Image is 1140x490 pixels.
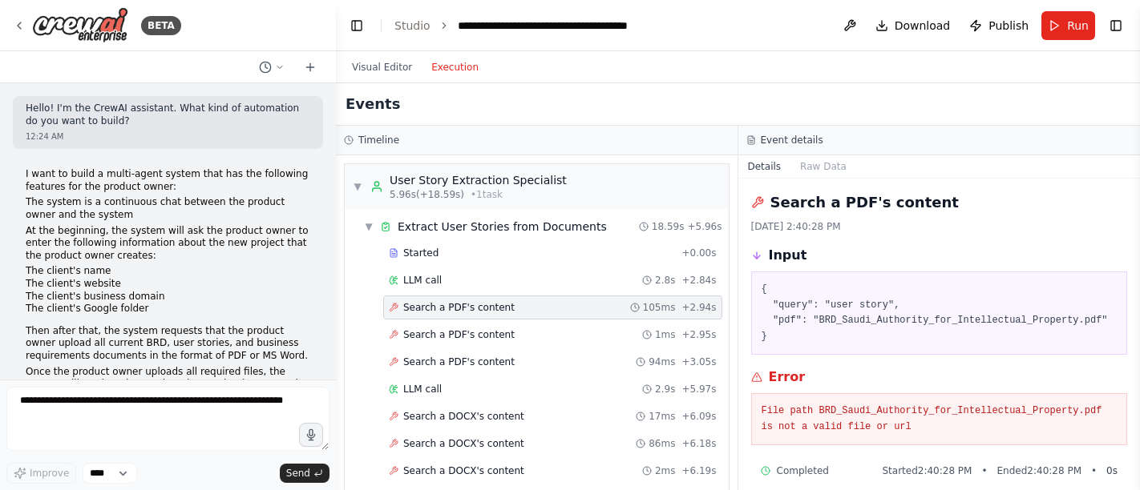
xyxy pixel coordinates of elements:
[1067,18,1089,34] span: Run
[32,7,128,43] img: Logo
[777,464,829,477] span: Completed
[26,131,310,143] div: 12:24 AM
[253,58,291,77] button: Switch to previous chat
[1041,11,1095,40] button: Run
[471,188,503,201] span: • 1 task
[390,188,464,201] span: 5.96s (+18.59s)
[1106,464,1118,477] span: 0 s
[394,19,431,32] a: Studio
[762,282,1118,344] pre: { "query": "user story", "pdf": "BRD_Saudi_Authority_for_Intellectual_Property.pdf" }
[652,220,685,233] span: 18.59s
[346,93,400,115] h2: Events
[6,463,76,484] button: Improve
[286,467,310,480] span: Send
[769,367,806,387] h3: Error
[761,134,823,147] h3: Event details
[26,303,310,315] li: The client's Google folder
[403,410,524,423] span: Search a DOCX's content
[26,102,310,127] p: Hello! I'm the CrewAI assistant. What kind of automation do you want to build?
[963,11,1035,40] button: Publish
[681,301,716,314] span: + 2.94s
[26,196,310,221] p: The system is a continuous chat between the product owner and the system
[353,180,362,193] span: ▼
[390,172,567,188] div: User Story Extraction Specialist
[26,366,310,441] p: Once the product owner uploads all required files, the system will read, understand, and store th...
[790,155,856,178] button: Raw Data
[403,383,442,396] span: LLM call
[26,278,310,291] li: The client's website
[1105,14,1127,37] button: Show right sidebar
[869,11,957,40] button: Download
[1091,464,1097,477] span: •
[895,18,951,34] span: Download
[997,464,1081,477] span: Ended 2:40:28 PM
[26,325,310,363] p: Then after that, the system requests that the product owner upload all current BRD, user stories,...
[681,274,716,287] span: + 2.84s
[403,464,524,477] span: Search a DOCX's content
[681,464,716,477] span: + 6.19s
[681,328,716,341] span: + 2.95s
[297,58,323,77] button: Start a new chat
[280,464,329,483] button: Send
[681,247,716,259] span: + 0.00s
[655,464,676,477] span: 2ms
[403,301,515,314] span: Search a PDF's content
[403,437,524,450] span: Search a DOCX's content
[649,355,675,368] span: 94ms
[643,301,676,314] span: 105ms
[988,18,1029,34] span: Publish
[26,291,310,303] li: The client's business domain
[681,410,716,423] span: + 6.09s
[26,225,310,263] p: At the beginning, the system will ask the product owner to enter the following information about ...
[403,328,515,341] span: Search a PDF's content
[655,274,675,287] span: 2.8s
[687,220,722,233] span: + 5.96s
[141,16,181,35] div: BETA
[655,328,676,341] span: 1ms
[681,355,716,368] span: + 3.05s
[882,464,972,477] span: Started 2:40:28 PM
[26,265,310,278] li: The client's name
[299,423,323,447] button: Click to speak your automation idea
[649,437,675,450] span: 86ms
[681,383,716,396] span: + 5.97s
[30,467,69,480] span: Improve
[342,58,422,77] button: Visual Editor
[398,219,607,235] div: Extract User Stories from Documents
[422,58,488,77] button: Execution
[770,191,959,214] h2: Search a PDF's content
[403,247,439,259] span: Started
[403,274,442,287] span: LLM call
[26,168,310,193] p: I want to build a multi-agent system that has the following features for the product owner:
[681,437,716,450] span: + 6.18s
[403,355,515,368] span: Search a PDF's content
[394,18,628,34] nav: breadcrumb
[649,410,675,423] span: 17ms
[346,14,368,37] button: Hide left sidebar
[769,246,807,265] h3: Input
[751,220,1128,233] div: [DATE] 2:40:28 PM
[981,464,987,477] span: •
[738,155,791,178] button: Details
[655,383,675,396] span: 2.9s
[358,134,399,147] h3: Timeline
[762,404,1118,435] pre: File path BRD_Saudi_Authority_for_Intellectual_Property.pdf is not a valid file or url
[364,220,374,233] span: ▼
